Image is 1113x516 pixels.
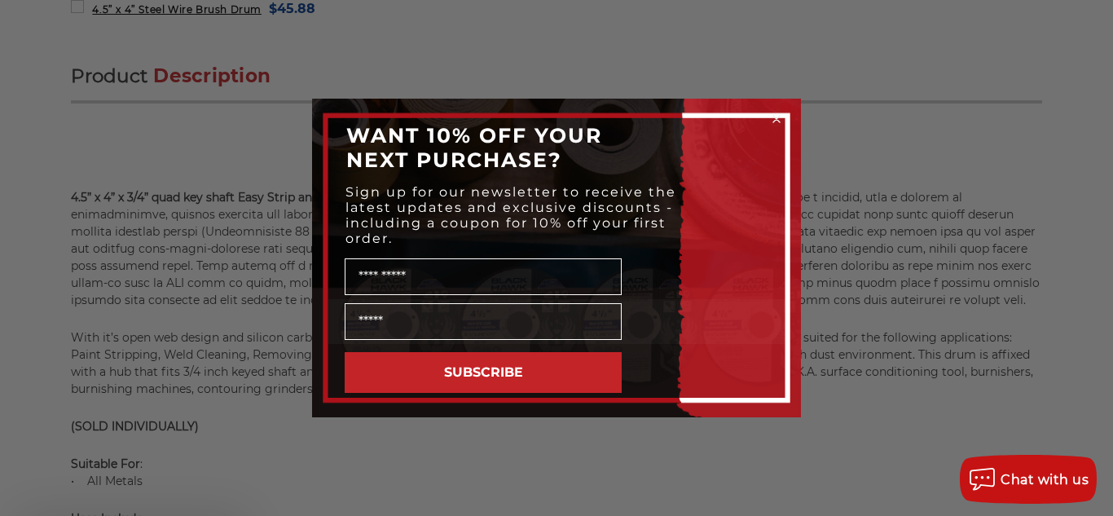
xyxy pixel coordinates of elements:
[1001,472,1089,487] span: Chat with us
[346,123,602,172] span: WANT 10% OFF YOUR NEXT PURCHASE?
[345,352,622,393] button: SUBSCRIBE
[960,455,1097,504] button: Chat with us
[768,111,785,127] button: Close dialog
[345,303,622,340] input: Email
[345,184,676,246] span: Sign up for our newsletter to receive the latest updates and exclusive discounts - including a co...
